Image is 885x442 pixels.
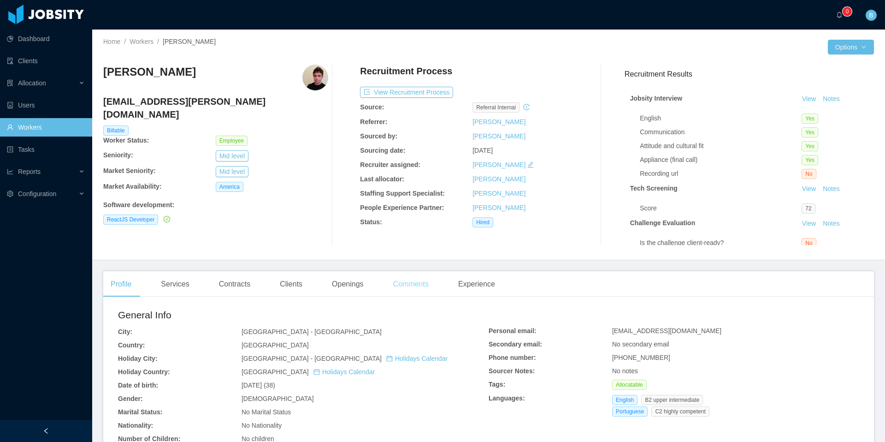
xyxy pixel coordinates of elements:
b: Nationality: [118,422,153,429]
a: icon: robotUsers [7,96,85,114]
i: icon: line-chart [7,168,13,175]
i: icon: solution [7,80,13,86]
b: Source: [360,103,384,111]
i: icon: history [523,104,530,110]
b: Holiday Country: [118,368,170,376]
i: icon: edit [527,161,534,168]
button: icon: exportView Recruitment Process [360,87,453,98]
div: Attitude and cultural fit [640,141,802,151]
b: People Experience Partner: [360,204,444,211]
b: Referrer: [360,118,387,125]
div: Contracts [212,271,258,297]
b: Secondary email: [489,340,542,348]
span: 72 [802,203,815,214]
span: [GEOGRAPHIC_DATA] - [GEOGRAPHIC_DATA] [242,328,382,335]
span: No notes [612,367,638,375]
a: icon: auditClients [7,52,85,70]
b: Languages: [489,394,525,402]
b: Phone number: [489,354,536,361]
i: icon: check-circle [164,216,170,222]
div: Clients [272,271,310,297]
button: Optionsicon: down [828,40,874,54]
button: Mid level [216,166,248,177]
span: / [157,38,159,45]
i: icon: calendar [313,369,320,375]
span: No Nationality [242,422,282,429]
b: Sourcing date: [360,147,405,154]
span: [DATE] [472,147,493,154]
b: Gender: [118,395,143,402]
img: 9543d136-041e-4941-8d12-1e23371d2522_6655f7b72007b-400w.png [302,65,328,90]
b: Country: [118,341,145,349]
a: icon: exportView Recruitment Process [360,89,453,96]
button: Notes [819,218,844,229]
a: icon: pie-chartDashboard [7,30,85,48]
span: Employee [216,136,248,146]
b: Marital Status: [118,408,162,416]
span: [DEMOGRAPHIC_DATA] [242,395,314,402]
div: Score [640,203,802,213]
span: [GEOGRAPHIC_DATA] [242,341,309,349]
div: Services [153,271,196,297]
a: Workers [130,38,153,45]
a: [PERSON_NAME] [472,190,525,197]
span: Yes [802,155,818,165]
a: [PERSON_NAME] [472,132,525,140]
div: Profile [103,271,139,297]
span: [GEOGRAPHIC_DATA] [242,368,375,376]
b: Software development : [103,201,174,209]
h3: [PERSON_NAME] [103,65,196,79]
h2: General Info [118,308,489,323]
span: Allocation [18,79,46,87]
strong: Tech Screening [630,185,678,192]
b: Market Availability: [103,183,162,190]
a: View [799,95,819,102]
b: Worker Status: [103,137,149,144]
span: B [869,10,873,21]
span: Yes [802,113,818,124]
b: Tags: [489,381,505,388]
span: B2 upper intermediate [641,395,703,405]
div: Experience [451,271,502,297]
b: Market Seniority: [103,167,156,174]
span: Yes [802,141,818,151]
strong: Jobsity Interview [630,95,683,102]
div: English [640,113,802,123]
b: Last allocator: [360,175,404,183]
a: icon: profileTasks [7,140,85,159]
span: Configuration [18,190,56,197]
div: Is the challenge client-ready? [640,238,802,248]
b: Sourcer Notes: [489,367,535,375]
span: America [216,182,243,192]
a: [PERSON_NAME] [472,161,525,168]
a: Home [103,38,120,45]
i: icon: bell [836,12,843,18]
b: Date of birth: [118,382,158,389]
i: icon: calendar [386,355,393,362]
a: icon: check-circle [162,215,170,223]
span: / [124,38,126,45]
b: City: [118,328,132,335]
b: Status: [360,218,382,226]
sup: 0 [843,7,852,16]
span: No secondary email [612,340,669,348]
span: Portuguese [612,406,648,417]
a: icon: calendarHolidays Calendar [386,355,448,362]
strong: Challenge Evaluation [630,219,696,227]
span: Referral internal [472,102,519,113]
h4: Recruitment Process [360,65,452,78]
a: icon: userWorkers [7,118,85,137]
div: Comments [386,271,436,297]
i: icon: setting [7,191,13,197]
b: Holiday City: [118,355,158,362]
span: Hired [472,217,493,227]
span: Billable [103,125,129,136]
div: Openings [324,271,371,297]
span: ReactJS Developer [103,215,158,225]
span: [DATE] (38) [242,382,275,389]
button: Mid level [216,150,248,161]
b: Sourced by: [360,132,397,140]
span: Allocatable [612,380,647,390]
h4: [EMAIL_ADDRESS][PERSON_NAME][DOMAIN_NAME] [103,95,328,121]
a: View [799,185,819,192]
